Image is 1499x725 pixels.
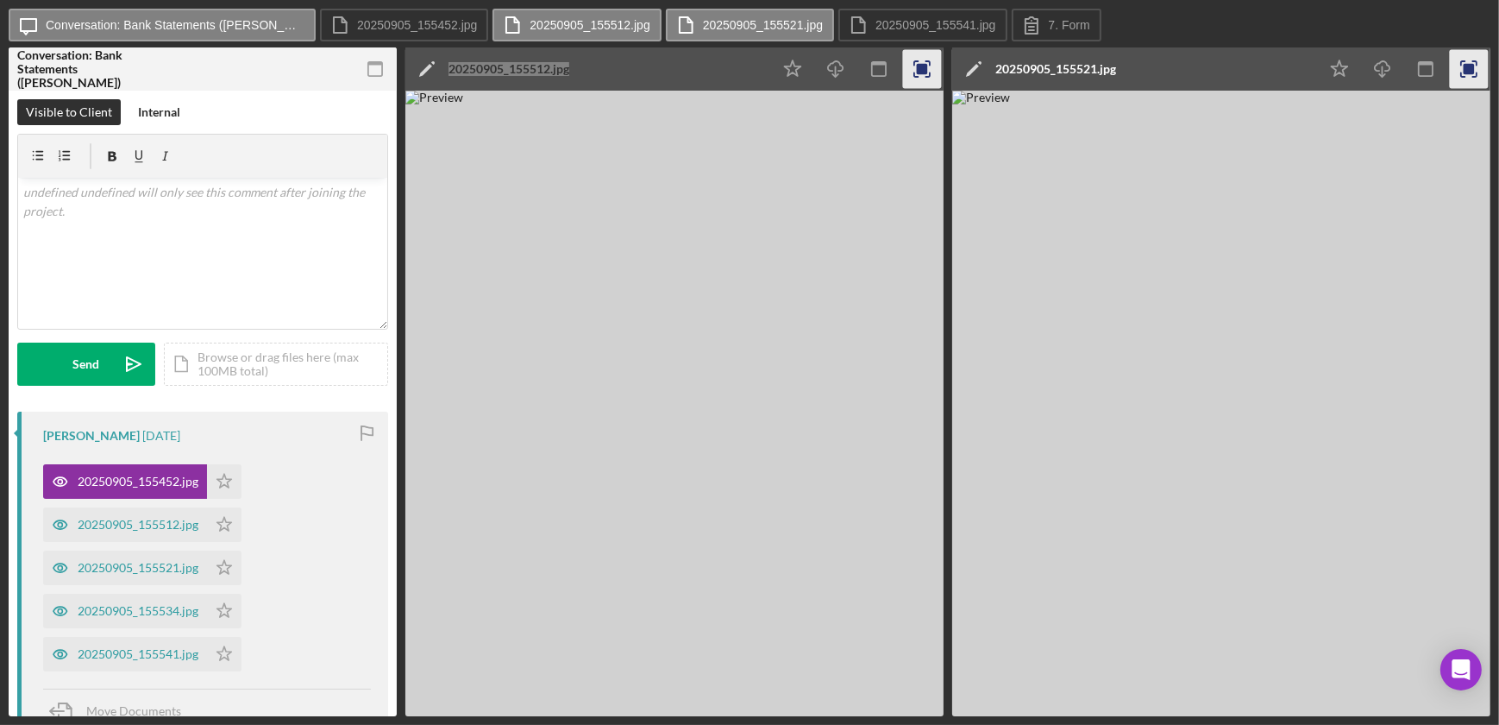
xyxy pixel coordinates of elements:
[43,551,241,585] button: 20250905_155521.jpg
[86,703,181,718] span: Move Documents
[78,604,198,618] div: 20250905_155534.jpg
[43,429,140,443] div: [PERSON_NAME]
[43,594,241,628] button: 20250905_155534.jpg
[875,18,995,32] label: 20250905_155541.jpg
[43,507,241,542] button: 20250905_155512.jpg
[1049,18,1090,32] label: 7. Form
[142,429,180,443] time: 2025-09-05 23:57
[995,62,1116,76] div: 20250905_155521.jpg
[129,99,189,125] button: Internal
[73,343,100,386] div: Send
[78,475,198,489] div: 20250905_155452.jpg
[78,647,198,661] div: 20250905_155541.jpg
[1012,9,1101,41] button: 7. Form
[43,637,241,671] button: 20250905_155541.jpg
[9,9,316,41] button: Conversation: Bank Statements ([PERSON_NAME])
[952,91,1490,716] img: Preview
[530,18,649,32] label: 20250905_155512.jpg
[405,91,944,716] img: Preview
[320,9,488,41] button: 20250905_155452.jpg
[666,9,834,41] button: 20250905_155521.jpg
[1440,649,1482,690] div: Open Intercom Messenger
[78,561,198,575] div: 20250905_155521.jpg
[43,464,241,499] button: 20250905_155452.jpg
[26,99,112,125] div: Visible to Client
[78,518,198,532] div: 20250905_155512.jpg
[138,99,180,125] div: Internal
[448,62,569,76] div: 20250905_155512.jpg
[357,18,477,32] label: 20250905_155452.jpg
[17,343,155,386] button: Send
[838,9,1007,41] button: 20250905_155541.jpg
[17,99,121,125] button: Visible to Client
[17,48,138,90] div: Conversation: Bank Statements ([PERSON_NAME])
[703,18,823,32] label: 20250905_155521.jpg
[46,18,304,32] label: Conversation: Bank Statements ([PERSON_NAME])
[492,9,661,41] button: 20250905_155512.jpg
